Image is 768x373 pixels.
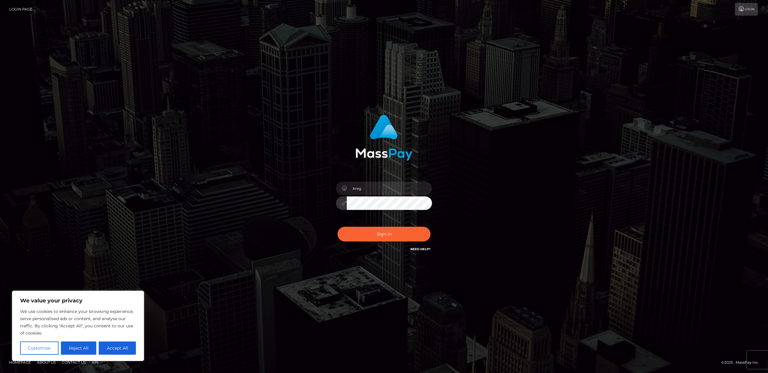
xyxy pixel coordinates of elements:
a: About Us [34,358,58,367]
div: We value your privacy [12,291,144,361]
input: Username... [347,182,432,195]
a: Login [735,3,758,16]
button: Customise [20,341,58,355]
a: Homepage [7,358,33,367]
div: © 2025 , MassPay Inc. [721,359,763,366]
a: API [89,358,101,367]
button: Sign in [337,227,430,241]
a: Login Page [9,3,32,16]
a: Need Help? [410,247,430,251]
a: Contact Us [59,358,88,367]
button: Reject All [61,341,97,355]
p: We use cookies to enhance your browsing experience, serve personalised ads or content, and analys... [20,308,136,337]
button: Accept All [99,341,136,355]
img: MassPay Login [355,115,412,161]
p: We value your privacy [20,297,136,304]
